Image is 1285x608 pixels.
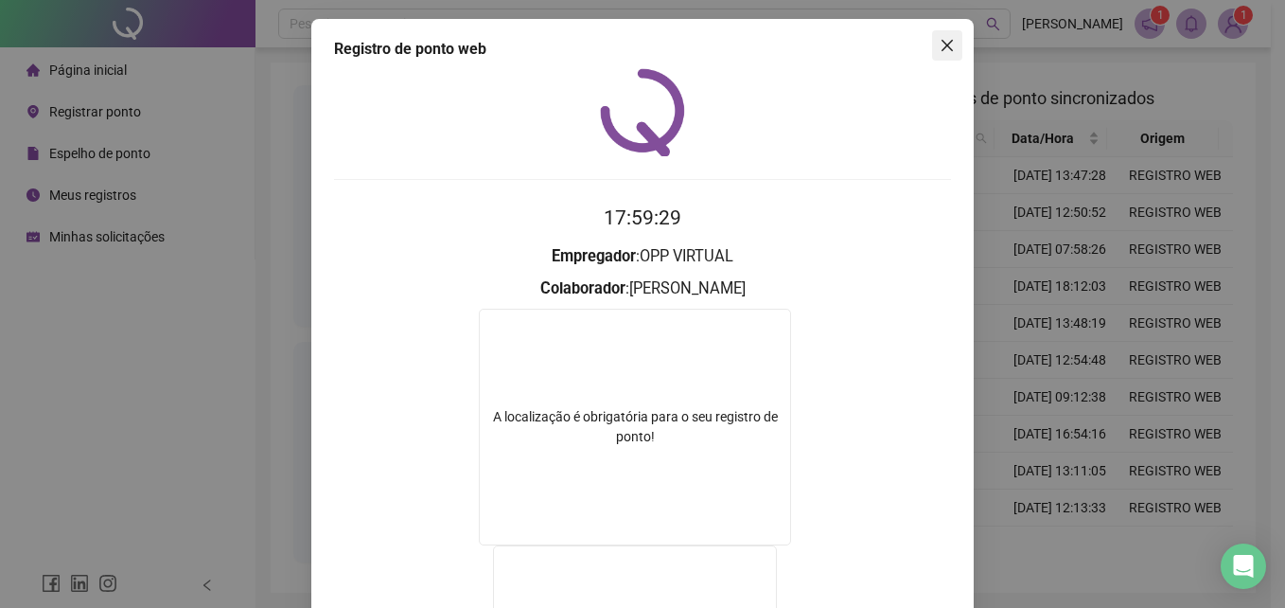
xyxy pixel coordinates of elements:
[334,38,951,61] div: Registro de ponto web
[334,277,951,301] h3: : [PERSON_NAME]
[932,30,962,61] button: Close
[600,68,685,156] img: QRPoint
[940,38,955,53] span: close
[480,407,790,447] div: A localização é obrigatória para o seu registro de ponto!
[540,279,625,297] strong: Colaborador
[334,244,951,269] h3: : OPP VIRTUAL
[1221,544,1266,589] div: Open Intercom Messenger
[604,206,681,229] time: 17:59:29
[552,247,636,265] strong: Empregador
